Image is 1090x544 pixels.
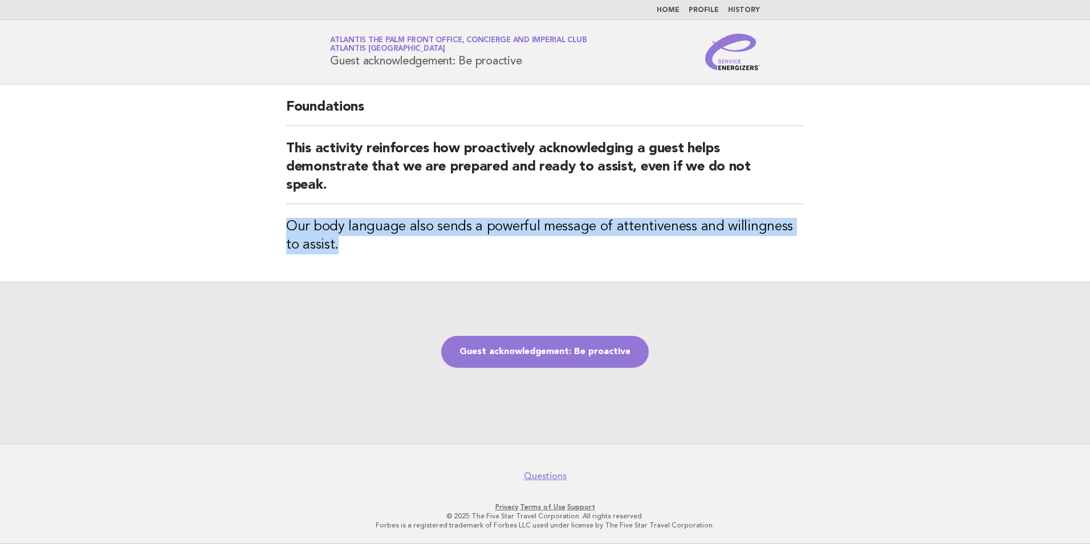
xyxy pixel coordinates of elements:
h3: Our body language also sends a powerful message of attentiveness and willingness to assist. [286,218,804,254]
p: © 2025 The Five Star Travel Corporation. All rights reserved. [196,511,894,521]
a: Guest acknowledgement: Be proactive [441,336,649,368]
h1: Guest acknowledgement: Be proactive [330,37,587,67]
a: History [728,7,760,14]
a: Profile [689,7,719,14]
a: Privacy [495,503,518,511]
a: Questions [524,470,567,482]
h2: This activity reinforces how proactively acknowledging a guest helps demonstrate that we are prep... [286,140,804,204]
a: Support [567,503,595,511]
img: Service Energizers [705,34,760,70]
h2: Foundations [286,98,804,126]
span: Atlantis [GEOGRAPHIC_DATA] [330,46,445,53]
p: · · [196,502,894,511]
a: Terms of Use [520,503,566,511]
a: Home [657,7,680,14]
p: Forbes is a registered trademark of Forbes LLC used under license by The Five Star Travel Corpora... [196,521,894,530]
a: Atlantis The Palm Front Office, Concierge and Imperial ClubAtlantis [GEOGRAPHIC_DATA] [330,36,587,52]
